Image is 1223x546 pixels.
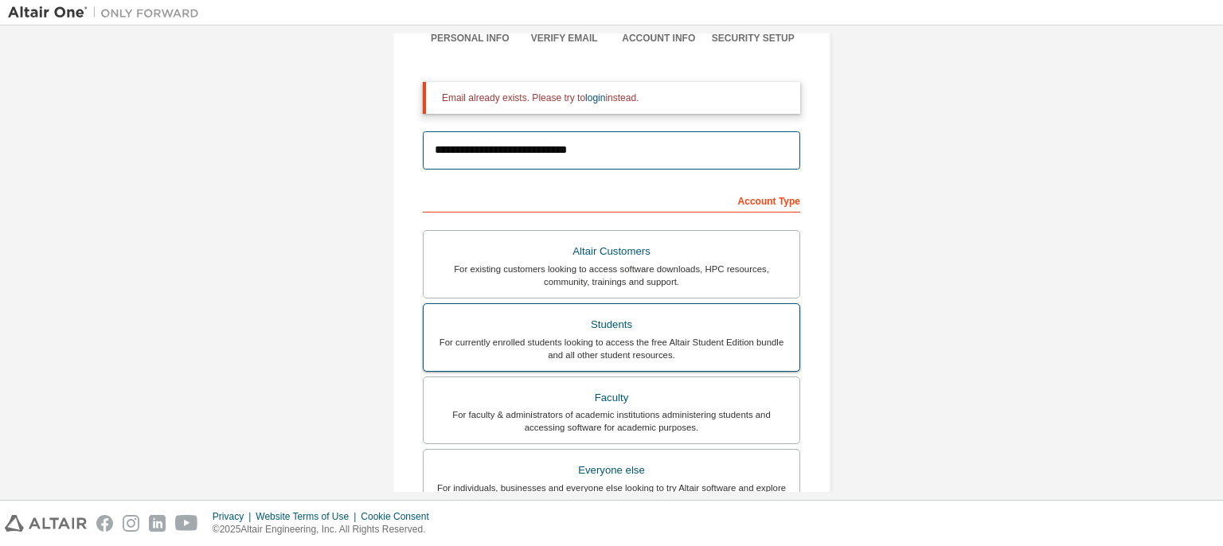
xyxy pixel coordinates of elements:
[433,459,790,482] div: Everyone else
[123,515,139,532] img: instagram.svg
[706,32,801,45] div: Security Setup
[433,336,790,361] div: For currently enrolled students looking to access the free Altair Student Edition bundle and all ...
[361,510,438,523] div: Cookie Consent
[442,92,787,104] div: Email already exists. Please try to instead.
[423,187,800,213] div: Account Type
[433,482,790,507] div: For individuals, businesses and everyone else looking to try Altair software and explore our prod...
[175,515,198,532] img: youtube.svg
[433,408,790,434] div: For faculty & administrators of academic institutions administering students and accessing softwa...
[423,32,518,45] div: Personal Info
[433,263,790,288] div: For existing customers looking to access software downloads, HPC resources, community, trainings ...
[8,5,207,21] img: Altair One
[96,515,113,532] img: facebook.svg
[433,240,790,263] div: Altair Customers
[149,515,166,532] img: linkedin.svg
[213,510,256,523] div: Privacy
[256,510,361,523] div: Website Terms of Use
[518,32,612,45] div: Verify Email
[433,314,790,336] div: Students
[611,32,706,45] div: Account Info
[585,92,605,103] a: login
[213,523,439,536] p: © 2025 Altair Engineering, Inc. All Rights Reserved.
[433,387,790,409] div: Faculty
[5,515,87,532] img: altair_logo.svg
